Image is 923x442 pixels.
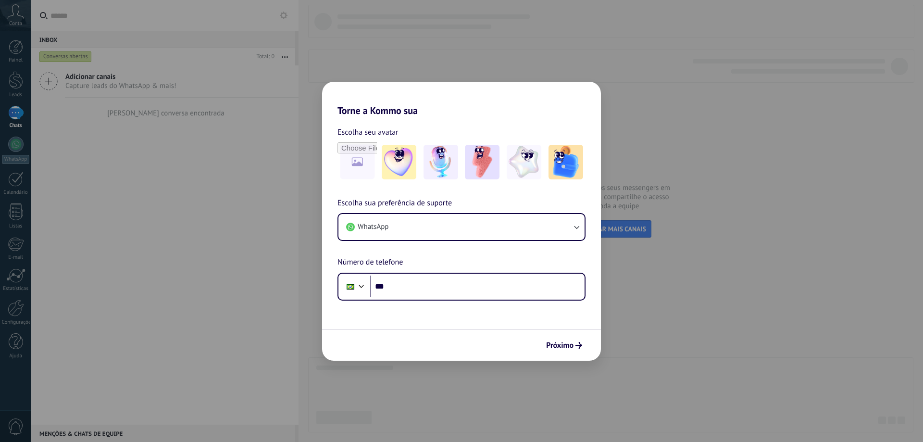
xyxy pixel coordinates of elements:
[337,126,399,139] span: Escolha seu avatar
[549,145,583,179] img: -5.jpeg
[322,82,601,116] h2: Torne a Kommo sua
[424,145,458,179] img: -2.jpeg
[382,145,416,179] img: -1.jpeg
[337,197,452,210] span: Escolha sua preferência de suporte
[358,222,388,232] span: WhatsApp
[507,145,541,179] img: -4.jpeg
[338,214,585,240] button: WhatsApp
[546,342,574,349] span: Próximo
[465,145,499,179] img: -3.jpeg
[337,256,403,269] span: Número de telefone
[542,337,586,354] button: Próximo
[341,277,360,297] div: Brazil: + 55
